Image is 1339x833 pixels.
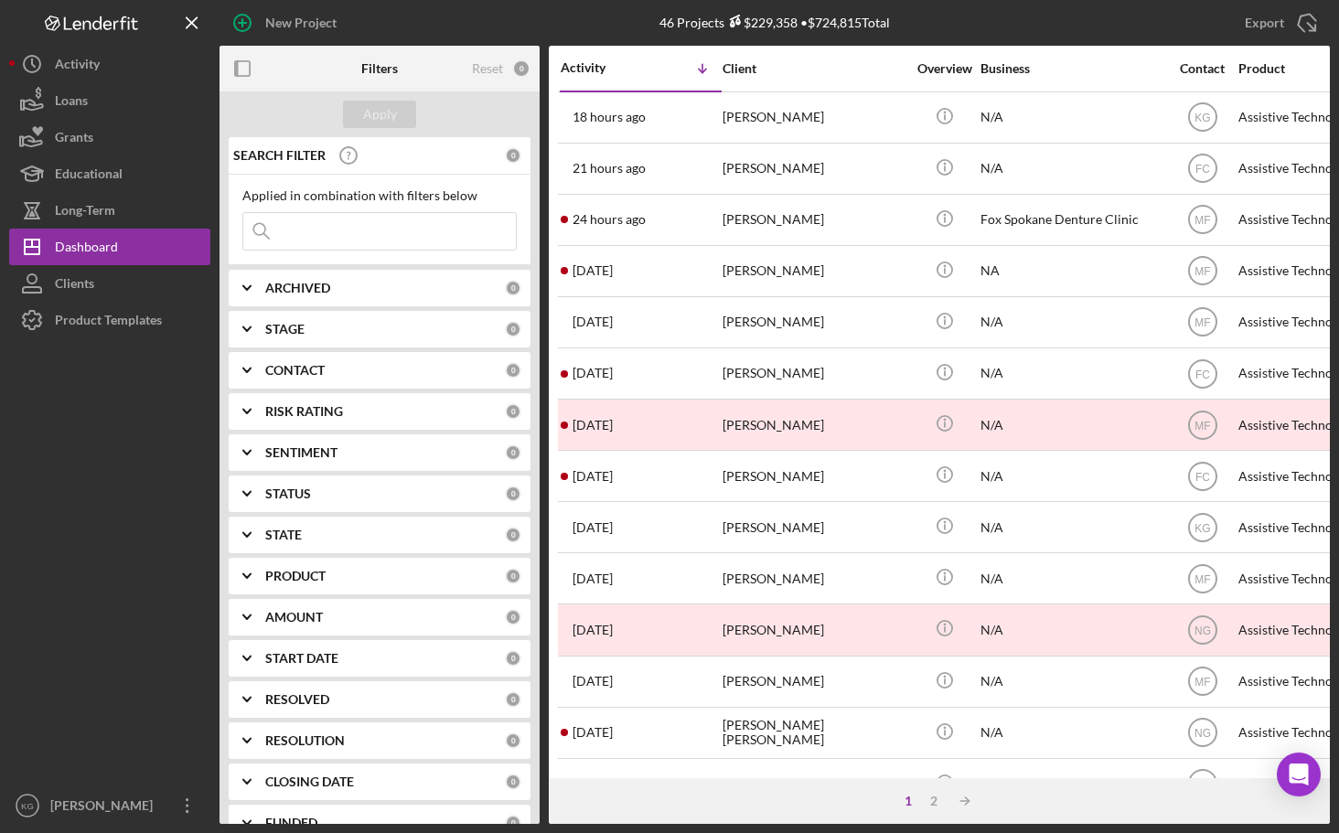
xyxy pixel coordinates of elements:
[1194,572,1210,585] text: MF
[9,155,210,192] a: Educational
[723,554,905,603] div: [PERSON_NAME]
[265,692,329,707] b: RESOLVED
[980,709,1163,757] div: N/A
[9,46,210,82] button: Activity
[505,568,521,584] div: 0
[659,15,890,30] div: 46 Projects • $724,815 Total
[21,801,34,811] text: KG
[233,148,326,163] b: SEARCH FILTER
[1195,163,1210,176] text: FC
[723,349,905,398] div: [PERSON_NAME]
[1194,676,1210,689] text: MF
[910,61,979,76] div: Overview
[220,5,355,41] button: New Project
[980,605,1163,654] div: N/A
[723,400,905,449] div: [PERSON_NAME]
[9,82,210,119] button: Loans
[723,196,905,244] div: [PERSON_NAME]
[265,363,325,378] b: CONTACT
[1194,265,1210,278] text: MF
[895,794,921,808] div: 1
[505,444,521,461] div: 0
[505,362,521,379] div: 0
[573,520,613,535] time: 2025-09-08 19:05
[9,192,210,229] button: Long-Term
[724,15,798,30] div: $229,358
[505,774,521,790] div: 0
[573,623,613,637] time: 2025-09-06 20:18
[980,298,1163,347] div: N/A
[1195,778,1210,791] text: FC
[361,61,398,76] b: Filters
[9,265,210,302] button: Clients
[573,571,613,586] time: 2025-09-07 02:02
[1194,521,1210,534] text: KG
[9,787,210,824] button: KG[PERSON_NAME]
[1194,727,1211,740] text: NG
[265,651,338,666] b: START DATE
[505,732,521,749] div: 0
[573,110,646,124] time: 2025-09-11 22:12
[723,247,905,295] div: [PERSON_NAME]
[1194,112,1210,124] text: KG
[265,733,345,748] b: RESOLUTION
[505,691,521,708] div: 0
[265,5,337,41] div: New Project
[505,280,521,296] div: 0
[55,192,115,233] div: Long-Term
[573,776,613,791] time: 2025-09-05 20:25
[1195,470,1210,483] text: FC
[980,196,1163,244] div: Fox Spokane Denture Clinic
[723,452,905,500] div: [PERSON_NAME]
[573,674,613,689] time: 2025-09-06 08:47
[265,486,311,501] b: STATUS
[921,794,947,808] div: 2
[55,265,94,306] div: Clients
[1194,316,1210,329] text: MF
[723,61,905,76] div: Client
[980,503,1163,551] div: N/A
[561,60,641,75] div: Activity
[723,93,905,142] div: [PERSON_NAME]
[363,101,397,128] div: Apply
[573,418,613,433] time: 2025-09-10 00:35
[723,657,905,706] div: [PERSON_NAME]
[505,609,521,625] div: 0
[1227,5,1330,41] button: Export
[55,155,123,197] div: Educational
[46,787,165,828] div: [PERSON_NAME]
[472,61,503,76] div: Reset
[980,61,1163,76] div: Business
[573,366,613,380] time: 2025-09-10 01:35
[505,147,521,164] div: 0
[1194,625,1211,637] text: NG
[723,605,905,654] div: [PERSON_NAME]
[505,650,521,667] div: 0
[573,263,613,278] time: 2025-09-11 04:11
[573,161,646,176] time: 2025-09-11 18:56
[55,46,100,87] div: Activity
[980,400,1163,449] div: N/A
[9,302,210,338] button: Product Templates
[55,229,118,270] div: Dashboard
[505,486,521,502] div: 0
[9,229,210,265] button: Dashboard
[505,321,521,337] div: 0
[265,816,317,830] b: FUNDED
[1277,753,1321,796] div: Open Intercom Messenger
[723,503,905,551] div: [PERSON_NAME]
[265,281,330,295] b: ARCHIVED
[1168,61,1237,76] div: Contact
[1194,419,1210,432] text: MF
[9,119,210,155] button: Grants
[55,302,162,343] div: Product Templates
[55,82,88,123] div: Loans
[505,815,521,831] div: 0
[1194,214,1210,227] text: MF
[980,93,1163,142] div: N/A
